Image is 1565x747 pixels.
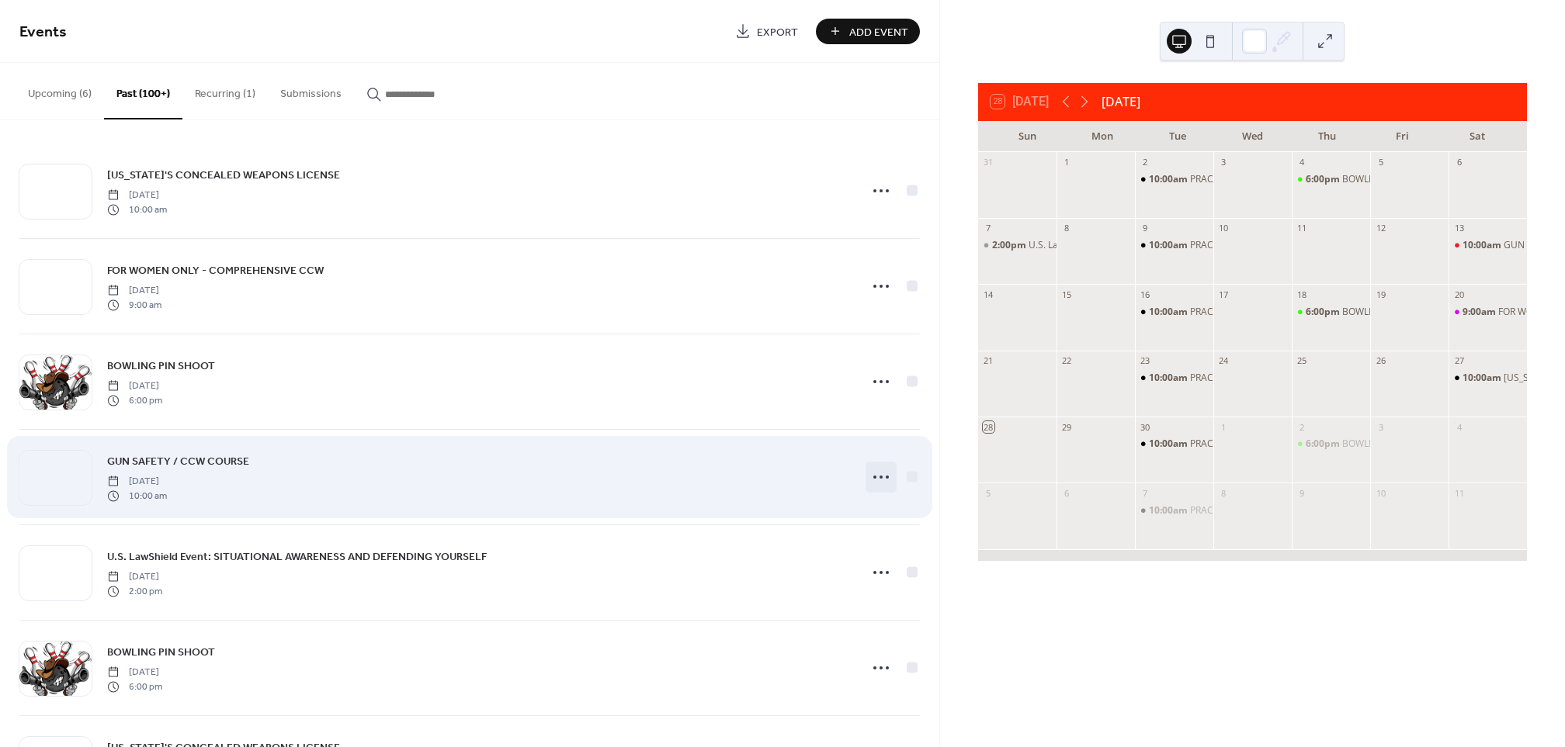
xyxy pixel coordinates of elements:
[1149,173,1190,186] span: 10:00am
[1190,372,1283,385] div: PRACTICAL TACTICAL
[107,643,215,661] a: BOWLING PIN SHOOT
[1140,421,1151,433] div: 30
[1292,173,1370,186] div: BOWLING PIN SHOOT
[1149,437,1190,451] span: 10:00am
[1061,289,1073,300] div: 15
[978,239,1057,252] div: U.S. LawShield Event: SITUATIONAL AWARENESS AND DEFENDING YOURSELF
[1140,487,1151,499] div: 7
[1296,289,1308,300] div: 18
[1375,421,1386,433] div: 3
[816,19,920,44] button: Add Event
[1140,157,1151,168] div: 2
[107,452,249,470] a: GUN SAFETY / CCW COURSE
[1342,306,1436,319] div: BOWLING PIN SHOOT
[1149,372,1190,385] span: 10:00am
[1463,372,1504,385] span: 10:00am
[1453,157,1465,168] div: 6
[107,202,167,216] span: 10:00 am
[1375,487,1386,499] div: 10
[1215,121,1289,152] div: Wed
[1292,306,1370,319] div: BOWLING PIN SHOOT
[1190,239,1283,252] div: PRACTICAL TACTICAL
[107,358,215,375] span: BOWLING PIN SHOOT
[1375,223,1386,234] div: 12
[1135,372,1213,385] div: PRACTICAL TACTICAL
[107,666,162,680] span: [DATE]
[1463,306,1498,319] span: 9:00am
[1135,437,1213,451] div: PRACTICAL TACTICAL
[983,421,994,433] div: 28
[1061,487,1073,499] div: 6
[1296,157,1308,168] div: 4
[107,379,162,393] span: [DATE]
[1453,289,1465,300] div: 20
[107,645,215,661] span: BOWLING PIN SHOOT
[1140,289,1151,300] div: 16
[19,17,67,47] span: Events
[107,549,487,565] span: U.S. LawShield Event: SITUATIONAL AWARENESS AND DEFENDING YOURSELF
[107,584,162,598] span: 2:00 pm
[1440,121,1515,152] div: Sat
[1296,223,1308,234] div: 11
[1218,289,1230,300] div: 17
[1102,92,1140,111] div: [DATE]
[1135,306,1213,319] div: PRACTICAL TACTICAL
[1306,173,1342,186] span: 6:00pm
[1449,239,1527,252] div: GUN SAFETY / CCW COURSE
[1149,239,1190,252] span: 10:00am
[1140,355,1151,367] div: 23
[1061,355,1073,367] div: 22
[1463,239,1504,252] span: 10:00am
[107,357,215,375] a: BOWLING PIN SHOOT
[1296,355,1308,367] div: 25
[1342,173,1436,186] div: BOWLING PIN SHOOT
[1218,487,1230,499] div: 8
[1449,306,1527,319] div: FOR WOMEN ONLY - COMPREHENSIVE CCW
[1453,223,1465,234] div: 13
[1290,121,1365,152] div: Thu
[849,24,908,40] span: Add Event
[104,63,182,119] button: Past (100+)
[107,393,162,407] span: 6:00 pm
[1135,504,1213,517] div: PRACTICAL TACTICAL
[107,284,161,298] span: [DATE]
[1306,437,1342,451] span: 6:00pm
[1149,306,1190,319] span: 10:00am
[16,63,104,118] button: Upcoming (6)
[268,63,354,118] button: Submissions
[1306,306,1342,319] span: 6:00pm
[1061,223,1073,234] div: 8
[1218,157,1230,168] div: 3
[1135,239,1213,252] div: PRACTICAL TACTICAL
[991,121,1065,152] div: Sun
[107,548,487,565] a: U.S. LawShield Event: SITUATIONAL AWARENESS AND DEFENDING YOURSELF
[983,355,994,367] div: 21
[107,570,162,584] span: [DATE]
[107,166,340,184] a: [US_STATE]'S CONCEALED WEAPONS LICENSE
[1135,173,1213,186] div: PRACTICAL TACTICAL
[1140,121,1215,152] div: Tue
[1375,355,1386,367] div: 26
[1029,239,1364,252] div: U.S. LawShield Event: SITUATIONAL AWARENESS AND DEFENDING YOURSELF
[107,680,162,693] span: 6:00 pm
[983,487,994,499] div: 5
[1149,504,1190,517] span: 10:00am
[724,19,810,44] a: Export
[1296,421,1308,433] div: 2
[1453,355,1465,367] div: 27
[983,223,994,234] div: 7
[1065,121,1140,152] div: Mon
[983,157,994,168] div: 31
[1365,121,1439,152] div: Fri
[1375,157,1386,168] div: 5
[182,63,268,118] button: Recurring (1)
[1296,487,1308,499] div: 9
[1190,437,1283,451] div: PRACTICAL TACTICAL
[1190,504,1283,517] div: PRACTICAL TACTICAL
[1061,421,1073,433] div: 29
[1190,306,1283,319] div: PRACTICAL TACTICAL
[1218,421,1230,433] div: 1
[1218,223,1230,234] div: 10
[107,298,161,312] span: 9:00 am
